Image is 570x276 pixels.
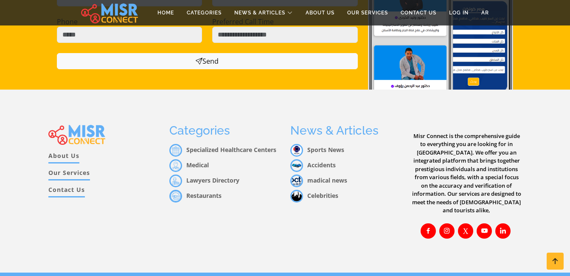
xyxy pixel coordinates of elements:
a: Contact Us [394,5,443,21]
a: Celebrities [290,192,338,200]
img: main.misr_connect [48,124,105,145]
a: Restaurants [169,192,222,200]
p: Misr Connect is the comprehensive guide to everything you are looking for in [GEOGRAPHIC_DATA]. W... [411,132,522,215]
a: About Us [48,151,79,163]
a: Medical [169,161,209,169]
a: Sports News [290,146,344,154]
a: Log in [443,5,475,21]
img: مراكز الرعاية الصحية المتخصصة [169,144,182,157]
a: X [458,223,473,239]
img: madical news [290,175,303,187]
button: Send [57,53,358,69]
h3: Categories [169,124,280,138]
h3: News & Articles [290,124,401,138]
img: محاماه و قانون [169,175,182,187]
img: مطاعم [169,190,182,203]
img: Sports News [290,144,303,157]
a: madical news [290,176,347,184]
a: Specialized Healthcare Centers [169,146,276,154]
a: Home [151,5,180,21]
a: Contact Us [48,185,85,197]
img: Accidents [290,159,303,172]
img: Celebrities [290,190,303,203]
i: X [463,227,469,234]
span: News & Articles [234,9,285,17]
a: About Us [299,5,341,21]
img: main.misr_connect [81,2,138,23]
a: Categories [180,5,228,21]
a: Our Services [48,168,90,180]
a: Lawyers Directory [169,176,239,184]
a: Our Services [341,5,394,21]
img: أطباء [169,159,182,172]
a: News & Articles [228,5,299,21]
a: Accidents [290,161,336,169]
a: AR [475,5,495,21]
